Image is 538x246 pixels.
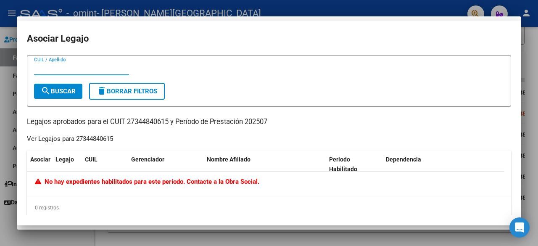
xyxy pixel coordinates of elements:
[509,217,530,238] div: Open Intercom Messenger
[128,151,203,178] datatable-header-cell: Gerenciador
[326,151,382,178] datatable-header-cell: Periodo Habilitado
[27,31,511,47] h2: Asociar Legajo
[97,86,107,96] mat-icon: delete
[203,151,326,178] datatable-header-cell: Nombre Afiliado
[329,156,357,172] span: Periodo Habilitado
[382,151,505,178] datatable-header-cell: Dependencia
[27,151,52,178] datatable-header-cell: Asociar
[89,83,165,100] button: Borrar Filtros
[27,117,511,127] p: Legajos aprobados para el CUIT 27344840615 y Período de Prestación 202507
[34,84,82,99] button: Buscar
[386,156,421,163] span: Dependencia
[35,178,259,185] span: No hay expedientes habilitados para este período. Contacte a la Obra Social.
[27,134,113,144] div: Ver Legajos para 27344840615
[41,87,76,95] span: Buscar
[82,151,128,178] datatable-header-cell: CUIL
[207,156,251,163] span: Nombre Afiliado
[52,151,82,178] datatable-header-cell: Legajo
[30,156,50,163] span: Asociar
[131,156,164,163] span: Gerenciador
[97,87,157,95] span: Borrar Filtros
[27,197,511,218] div: 0 registros
[55,156,74,163] span: Legajo
[41,86,51,96] mat-icon: search
[85,156,98,163] span: CUIL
